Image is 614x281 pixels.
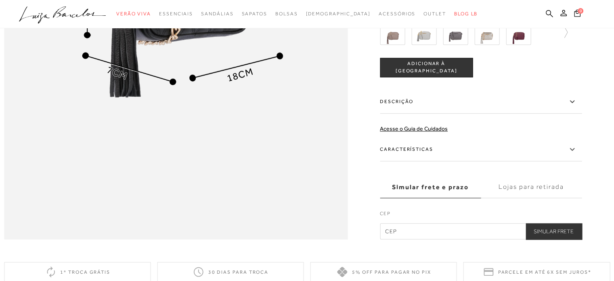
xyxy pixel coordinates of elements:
[454,6,478,21] a: BLOG LB
[275,11,298,17] span: Bolsas
[380,223,582,239] input: CEP
[526,223,582,239] button: Simular Frete
[241,6,267,21] a: categoryNavScreenReaderText
[380,61,472,75] span: ADICIONAR À [GEOGRAPHIC_DATA]
[380,210,582,221] label: CEP
[443,20,468,45] img: BOLSA CLÁSSICA EM COURO CINZA GRAFITE E ALÇA DE CORRENTES PEQUENA
[506,20,531,45] img: BOLSA CLÁSSICA EM COURO MARSALA E ALÇA DE CORRENTES PEQUENA
[201,6,233,21] a: categoryNavScreenReaderText
[116,6,151,21] a: categoryNavScreenReaderText
[380,58,473,77] button: ADICIONAR À [GEOGRAPHIC_DATA]
[380,138,582,161] label: Características
[380,90,582,114] label: Descrição
[578,8,583,14] span: 0
[380,20,405,45] img: BOLSA CLÁSSICA EM COURO CINZA DUMBO E ALÇA DE CORRENTES PEQUENA
[474,20,499,45] img: BOLSA CLÁSSICA EM COURO DOURADO E ALÇA DE CORRENTES PEQUENA
[379,6,415,21] a: categoryNavScreenReaderText
[572,9,583,20] button: 0
[275,6,298,21] a: categoryNavScreenReaderText
[159,6,193,21] a: categoryNavScreenReaderText
[306,11,371,17] span: [DEMOGRAPHIC_DATA]
[454,11,478,17] span: BLOG LB
[159,11,193,17] span: Essenciais
[423,11,446,17] span: Outlet
[411,20,436,45] img: BOLSA CLÁSSICA EM COURO CINZA ESTANHO E ALÇA DE CORRENTES PEQUENA
[423,6,446,21] a: categoryNavScreenReaderText
[379,11,415,17] span: Acessórios
[380,176,481,198] label: Simular frete e prazo
[306,6,371,21] a: noSubCategoriesText
[201,11,233,17] span: Sandálias
[241,11,267,17] span: Sapatos
[116,11,151,17] span: Verão Viva
[380,125,448,132] a: Acesse o Guia de Cuidados
[481,176,582,198] label: Lojas para retirada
